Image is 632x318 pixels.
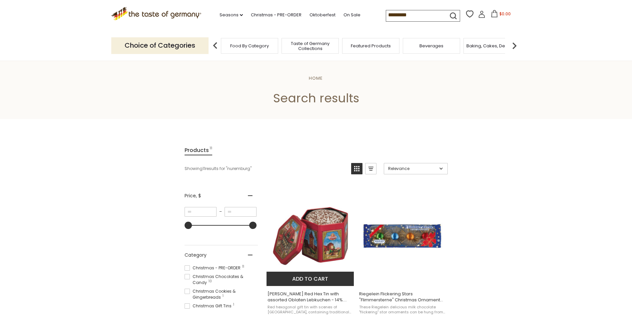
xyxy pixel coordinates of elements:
span: [PERSON_NAME] Red Hex Tin with assorted Oblaten Lebkuchen - 14%. Nuts, 7.05oz [268,291,354,303]
a: Taste of Germany Collections [284,41,337,51]
img: Wicklein Red Hex Tin with Assorted Lebkuchen 14% Nuts [267,192,355,280]
span: Riegelein Flickering Stars "Flimmersterne" Christmas Ornaments, 1.41 oz [359,291,445,303]
a: View Products Tab [185,146,212,155]
a: Oktoberfest [310,11,335,19]
p: Choice of Categories [111,37,209,54]
span: Relevance [388,166,437,172]
h1: Search results [21,91,611,106]
a: Home [309,75,323,81]
a: Baking, Cakes, Desserts [466,43,518,48]
a: Christmas - PRE-ORDER [251,11,302,19]
span: Christmas - PRE-ORDER [185,265,243,271]
span: Category [185,252,207,259]
img: next arrow [508,39,521,52]
span: 10 [209,280,212,283]
a: View list mode [365,163,376,174]
a: On Sale [343,11,360,19]
a: View grid mode [351,163,362,174]
span: Christmas Cookies & Gingerbreads [185,288,258,300]
span: 11 [242,265,244,268]
span: 1 [223,294,224,298]
img: previous arrow [209,39,222,52]
span: 1 [233,303,234,306]
span: Price [185,192,201,199]
input: Minimum value [185,207,217,217]
span: 11 [210,146,212,155]
a: Featured Products [351,43,391,48]
button: Add to cart [267,272,354,286]
a: Food By Category [230,43,269,48]
span: Christmas Chocolates & Candy [185,274,258,286]
span: – [217,209,225,215]
a: Seasons [220,11,243,19]
span: Red hexagonal gift tin with scenes of [GEOGRAPHIC_DATA], containing traditional 14% nut assorted ... [268,305,354,315]
b: 11 [203,166,205,172]
input: Maximum value [225,207,257,217]
button: $0.00 [487,10,515,20]
a: Beverages [419,43,443,48]
div: Showing results for " " [185,163,346,174]
span: $0.00 [499,11,511,17]
span: Christmas Gift Tins [185,303,234,309]
span: , $ [196,192,201,199]
span: These Riegelein delicious milk chocolate "flickering" star ornaments can be hung from the Christm... [359,305,445,315]
a: Sort options [384,163,448,174]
